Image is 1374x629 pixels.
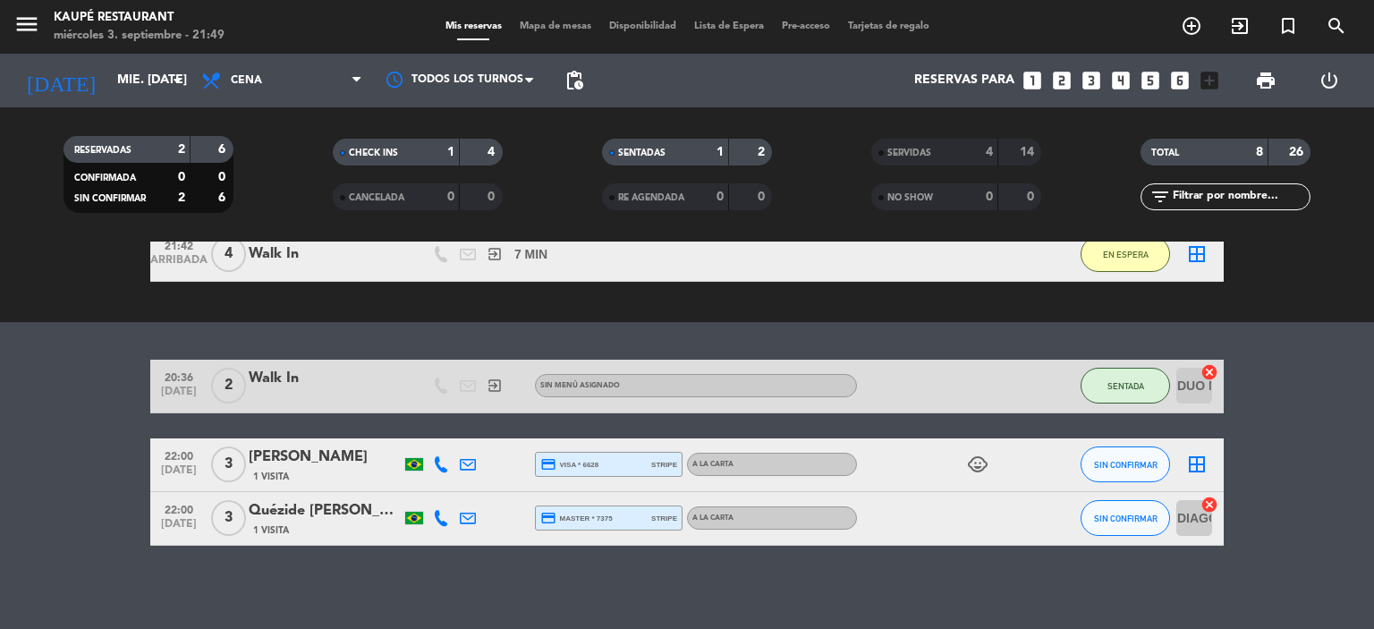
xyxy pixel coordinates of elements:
[717,146,724,158] strong: 1
[211,368,246,404] span: 2
[1198,69,1221,92] i: add_box
[1229,15,1251,37] i: exit_to_app
[349,193,404,202] span: CANCELADA
[157,366,201,387] span: 20:36
[487,378,503,394] i: exit_to_app
[1186,243,1208,265] i: border_all
[74,146,131,155] span: RESERVADAS
[13,61,108,100] i: [DATE]
[887,149,931,157] span: SERVIDAS
[1326,15,1347,37] i: search
[157,445,201,465] span: 22:00
[887,193,933,202] span: NO SHOW
[717,191,724,203] strong: 0
[74,194,146,203] span: SIN CONFIRMAR
[618,149,666,157] span: SENTADAS
[540,510,556,526] i: credit_card
[218,191,229,204] strong: 6
[218,171,229,183] strong: 0
[488,191,498,203] strong: 0
[211,236,246,272] span: 4
[54,9,225,27] div: Kaupé Restaurant
[1050,69,1073,92] i: looks_two
[1081,368,1170,404] button: SENTADA
[1181,15,1202,37] i: add_circle_outline
[13,11,40,38] i: menu
[54,27,225,45] div: miércoles 3. septiembre - 21:49
[540,456,598,472] span: visa * 6628
[157,498,201,519] span: 22:00
[1094,514,1158,523] span: SIN CONFIRMAR
[967,454,988,475] i: child_care
[437,21,511,31] span: Mis reservas
[231,74,262,87] span: Cena
[600,21,685,31] span: Disponibilidad
[1081,446,1170,482] button: SIN CONFIRMAR
[986,146,993,158] strong: 4
[157,386,201,406] span: [DATE]
[249,242,401,266] div: Walk In
[1168,69,1192,92] i: looks_6
[447,191,454,203] strong: 0
[1080,69,1103,92] i: looks_3
[1319,70,1340,91] i: power_settings_new
[1081,500,1170,536] button: SIN CONFIRMAR
[1149,186,1171,208] i: filter_list
[253,523,289,538] span: 1 Visita
[1139,69,1162,92] i: looks_5
[253,470,289,484] span: 1 Visita
[1020,146,1038,158] strong: 14
[564,70,585,91] span: pending_actions
[74,174,136,183] span: CONFIRMADA
[514,244,547,265] span: 7 MIN
[178,171,185,183] strong: 0
[540,456,556,472] i: credit_card
[1256,146,1263,158] strong: 8
[839,21,938,31] span: Tarjetas de regalo
[249,499,401,523] div: Quézide [PERSON_NAME]
[1081,236,1170,272] button: EN ESPERA
[1103,250,1149,259] span: EN ESPERA
[1021,69,1044,92] i: looks_one
[758,146,768,158] strong: 2
[986,191,993,203] strong: 0
[773,21,839,31] span: Pre-acceso
[540,382,620,389] span: Sin menú asignado
[914,73,1014,88] span: Reservas para
[1277,15,1299,37] i: turned_in_not
[157,234,201,255] span: 21:42
[157,464,201,485] span: [DATE]
[1107,381,1144,391] span: SENTADA
[1255,70,1276,91] span: print
[540,510,613,526] span: master * 7375
[1109,69,1132,92] i: looks_4
[1186,454,1208,475] i: border_all
[447,146,454,158] strong: 1
[157,518,201,539] span: [DATE]
[166,70,188,91] i: arrow_drop_down
[157,254,201,275] span: ARRIBADA
[487,246,503,262] i: exit_to_app
[651,459,677,471] span: stripe
[692,514,734,522] span: A LA CARTA
[211,500,246,536] span: 3
[685,21,773,31] span: Lista de Espera
[178,143,185,156] strong: 2
[178,191,185,204] strong: 2
[1289,146,1307,158] strong: 26
[511,21,600,31] span: Mapa de mesas
[1200,496,1218,514] i: cancel
[249,367,401,390] div: Walk In
[1171,187,1310,207] input: Filtrar por nombre...
[618,193,684,202] span: RE AGENDADA
[488,146,498,158] strong: 4
[1094,460,1158,470] span: SIN CONFIRMAR
[692,461,734,468] span: A LA CARTA
[218,143,229,156] strong: 6
[1151,149,1179,157] span: TOTAL
[758,191,768,203] strong: 0
[1200,363,1218,381] i: cancel
[651,513,677,524] span: stripe
[211,446,246,482] span: 3
[13,11,40,44] button: menu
